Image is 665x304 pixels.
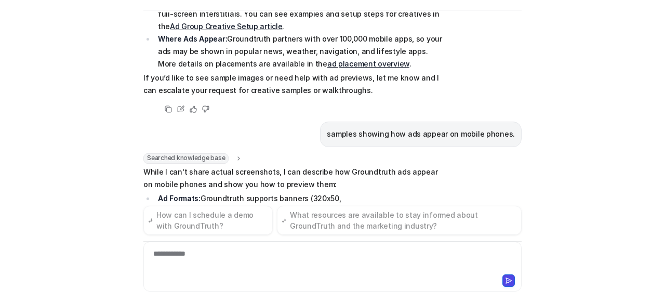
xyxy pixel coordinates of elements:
a: ad placement overview [327,59,409,68]
p: While I can't share actual screenshots, I can describe how Groundtruth ads appear on mobile phone... [143,166,447,191]
span: Searched knowledge base [143,153,229,164]
button: How can I schedule a demo with GroundTruth? [143,206,273,235]
strong: Ad Formats: [158,194,201,203]
a: Ad Group Creative Setup article [170,22,282,31]
li: Groundtruth supports banners (320x50, [155,192,447,205]
strong: Where Ads Appear: [158,34,227,43]
p: samples showing how ads appear on mobile phones. [327,128,515,140]
button: What resources are available to stay informed about GroundTruth and the marketing industry? [277,206,522,235]
li: Groundtruth partners with over 100,000 mobile apps, so your ads may be shown in popular news, wea... [155,33,447,70]
p: If you’d like to see sample images or need help with ad previews, let me know and I can escalate ... [143,72,447,97]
